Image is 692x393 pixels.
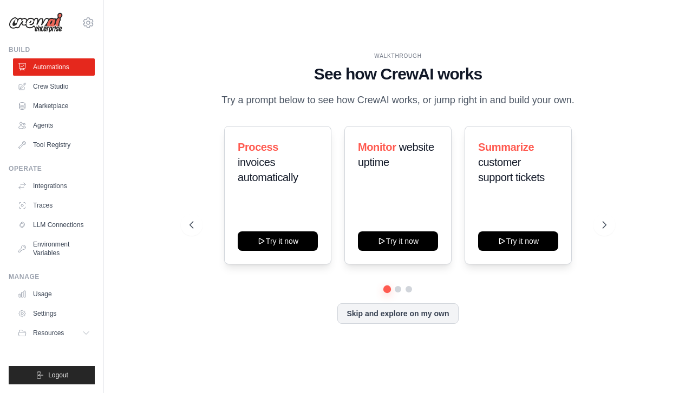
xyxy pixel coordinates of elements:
[216,92,580,108] p: Try a prompt below to see how CrewAI works, or jump right in and build your own.
[358,141,396,153] span: Monitor
[9,272,95,281] div: Manage
[13,58,95,76] a: Automations
[13,78,95,95] a: Crew Studio
[9,12,63,33] img: Logo
[13,324,95,342] button: Resources
[33,329,64,337] span: Resources
[238,141,278,153] span: Process
[478,156,545,183] span: customer support tickets
[9,164,95,173] div: Operate
[13,216,95,234] a: LLM Connections
[13,197,95,214] a: Traces
[190,64,606,84] h1: See how CrewAI works
[13,136,95,154] a: Tool Registry
[358,141,434,168] span: website uptime
[9,366,95,384] button: Logout
[13,177,95,195] a: Integrations
[13,285,95,303] a: Usage
[478,231,558,251] button: Try it now
[337,303,458,324] button: Skip and explore on my own
[9,45,95,54] div: Build
[13,97,95,115] a: Marketplace
[358,231,438,251] button: Try it now
[478,141,534,153] span: Summarize
[238,231,318,251] button: Try it now
[48,371,68,379] span: Logout
[190,52,606,60] div: WALKTHROUGH
[238,156,298,183] span: invoices automatically
[13,305,95,322] a: Settings
[13,236,95,262] a: Environment Variables
[13,117,95,134] a: Agents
